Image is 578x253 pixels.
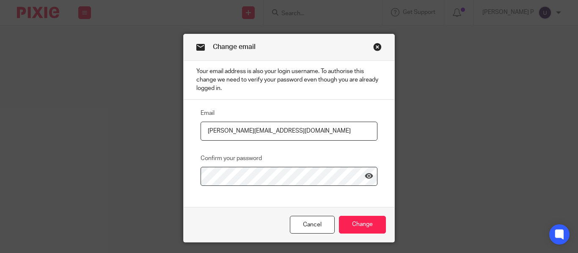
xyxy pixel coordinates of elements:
[184,61,394,100] p: Your email address is also your login username. To authorise this change we need to verify your p...
[213,44,256,50] span: Change email
[290,216,335,234] a: Cancel
[201,109,215,117] label: Email
[339,216,386,234] input: Change
[373,43,382,54] a: Close this dialog window
[201,154,262,163] label: Confirm your password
